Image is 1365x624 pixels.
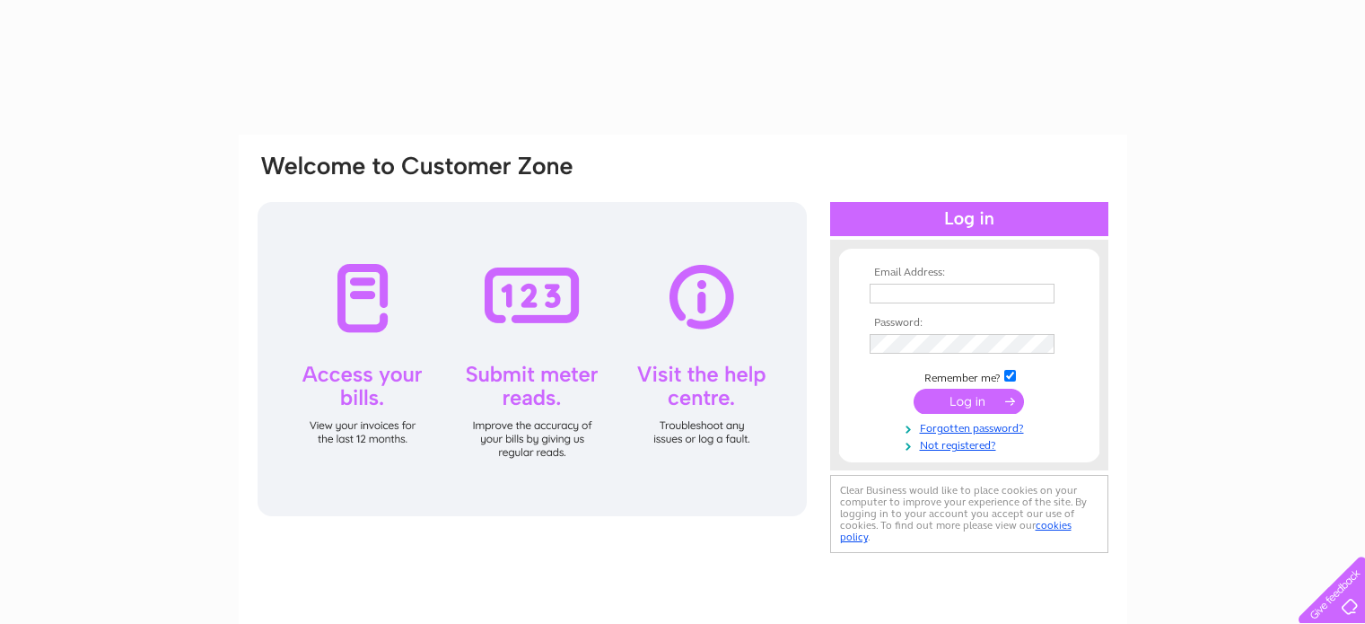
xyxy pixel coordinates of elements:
a: Not registered? [870,435,1073,453]
a: Forgotten password? [870,418,1073,435]
th: Email Address: [865,267,1073,279]
a: cookies policy [840,519,1072,543]
img: npw-badge-icon-locked.svg [1033,337,1047,351]
img: npw-badge-icon-locked.svg [1033,286,1047,301]
th: Password: [865,317,1073,330]
td: Remember me? [865,367,1073,385]
input: Submit [914,389,1024,414]
div: Clear Business would like to place cookies on your computer to improve your experience of the sit... [830,475,1108,553]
